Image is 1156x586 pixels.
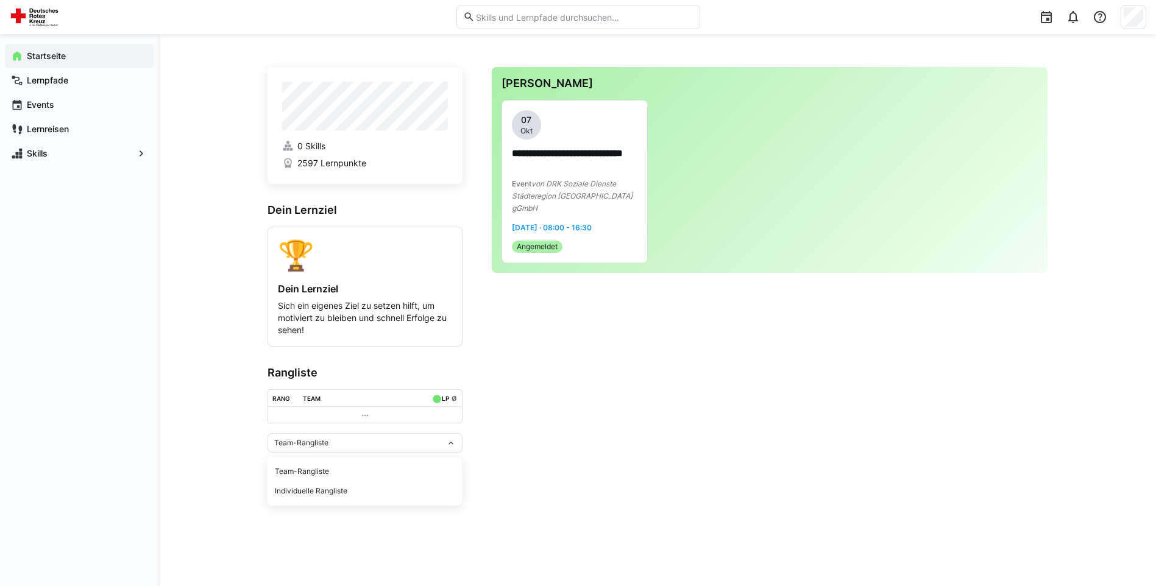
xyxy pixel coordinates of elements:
span: Angemeldet [517,242,558,252]
span: 2597 Lernpunkte [297,157,366,169]
span: Okt [520,126,533,136]
div: Team [303,395,321,402]
a: 0 Skills [282,140,448,152]
span: Event [512,179,531,188]
div: Team-Rangliste [275,467,455,476]
span: 0 Skills [297,140,325,152]
input: Skills und Lernpfade durchsuchen… [475,12,693,23]
span: 07 [521,114,531,126]
h3: Rangliste [268,366,463,379]
h3: [PERSON_NAME] [502,77,1038,90]
a: ø [452,392,457,403]
div: Individuelle Rangliste [275,486,455,496]
h4: Dein Lernziel [278,283,452,295]
div: Rang [272,395,290,402]
h3: Dein Lernziel [268,203,463,217]
div: LP [442,395,449,402]
span: Team-Rangliste [274,438,328,448]
p: Sich ein eigenes Ziel zu setzen hilft, um motiviert zu bleiben und schnell Erfolge zu sehen! [278,300,452,336]
span: von DRK Soziale Dienste Städteregion [GEOGRAPHIC_DATA] gGmbH [512,179,633,213]
div: 🏆 [278,237,452,273]
span: [DATE] · 08:00 - 16:30 [512,223,592,232]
